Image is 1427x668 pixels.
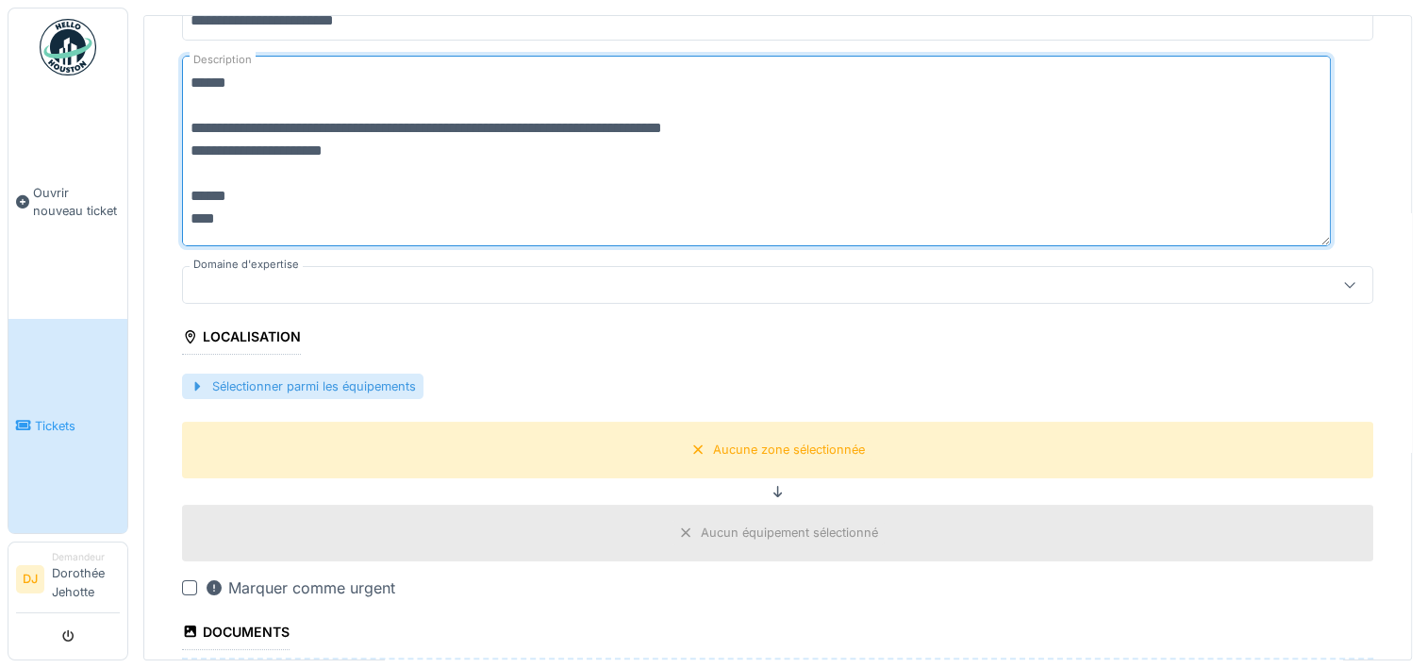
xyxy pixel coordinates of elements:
span: Tickets [35,417,120,435]
li: Dorothée Jehotte [52,550,120,609]
span: Ouvrir nouveau ticket [33,184,120,220]
div: Aucune zone sélectionnée [713,441,865,459]
div: Demandeur [52,550,120,564]
div: Localisation [182,323,301,355]
li: DJ [16,565,44,593]
div: Marquer comme urgent [205,576,395,599]
img: Badge_color-CXgf-gQk.svg [40,19,96,75]
a: DJ DemandeurDorothée Jehotte [16,550,120,613]
div: Sélectionner parmi les équipements [182,374,423,399]
div: Documents [182,618,290,650]
label: Description [190,48,256,72]
a: Tickets [8,319,127,533]
label: Domaine d'expertise [190,257,303,273]
a: Ouvrir nouveau ticket [8,86,127,319]
div: Aucun équipement sélectionné [701,524,878,542]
